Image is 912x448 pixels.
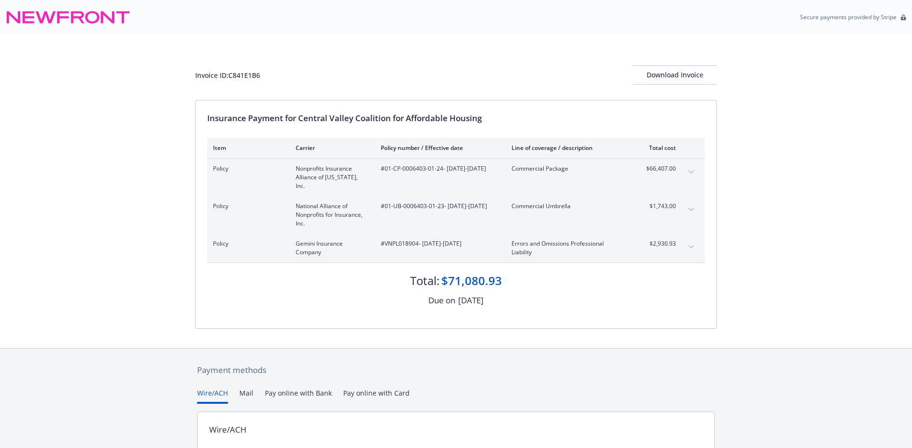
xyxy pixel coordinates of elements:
div: Insurance Payment for Central Valley Coalition for Affordable Housing [207,112,705,124]
p: Secure payments provided by Stripe [800,13,897,21]
div: Total cost [640,144,676,152]
span: Commercial Package [512,164,625,173]
span: #VNPL018904 - [DATE]-[DATE] [381,239,496,248]
div: Wire/ACH [209,423,247,436]
div: [DATE] [458,294,484,307]
span: National Alliance of Nonprofits for Insurance, Inc. [296,202,365,228]
span: $1,743.00 [640,202,676,211]
div: Invoice ID: C841E1B6 [195,70,260,80]
span: Policy [213,164,280,173]
span: Commercial Umbrella [512,202,625,211]
div: Policy number / Effective date [381,144,496,152]
div: Payment methods [197,364,715,376]
span: Nonprofits Insurance Alliance of [US_STATE], Inc. [296,164,365,190]
button: Pay online with Bank [265,388,332,404]
div: Download Invoice [633,66,717,84]
span: #01-UB-0006403-01-23 - [DATE]-[DATE] [381,202,496,211]
span: Gemini Insurance Company [296,239,365,257]
span: $66,407.00 [640,164,676,173]
div: Item [213,144,280,152]
span: Errors and Omissions Professional Liability [512,239,625,257]
span: #01-CP-0006403-01-24 - [DATE]-[DATE] [381,164,496,173]
button: expand content [684,164,699,180]
div: Due on [428,294,455,307]
button: Mail [239,388,253,404]
span: $2,930.93 [640,239,676,248]
span: Policy [213,239,280,248]
button: expand content [684,202,699,217]
span: Policy [213,202,280,211]
div: Line of coverage / description [512,144,625,152]
div: $71,080.93 [441,273,502,289]
div: PolicyNonprofits Insurance Alliance of [US_STATE], Inc.#01-CP-0006403-01-24- [DATE]-[DATE]Commerc... [207,159,705,196]
button: expand content [684,239,699,255]
button: Pay online with Card [343,388,410,404]
div: PolicyNational Alliance of Nonprofits for Insurance, Inc.#01-UB-0006403-01-23- [DATE]-[DATE]Comme... [207,196,705,234]
div: Carrier [296,144,365,152]
div: PolicyGemini Insurance Company#VNPL018904- [DATE]-[DATE]Errors and Omissions Professional Liabili... [207,234,705,262]
div: Total: [410,273,439,289]
button: Download Invoice [633,65,717,85]
button: Wire/ACH [197,388,228,404]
